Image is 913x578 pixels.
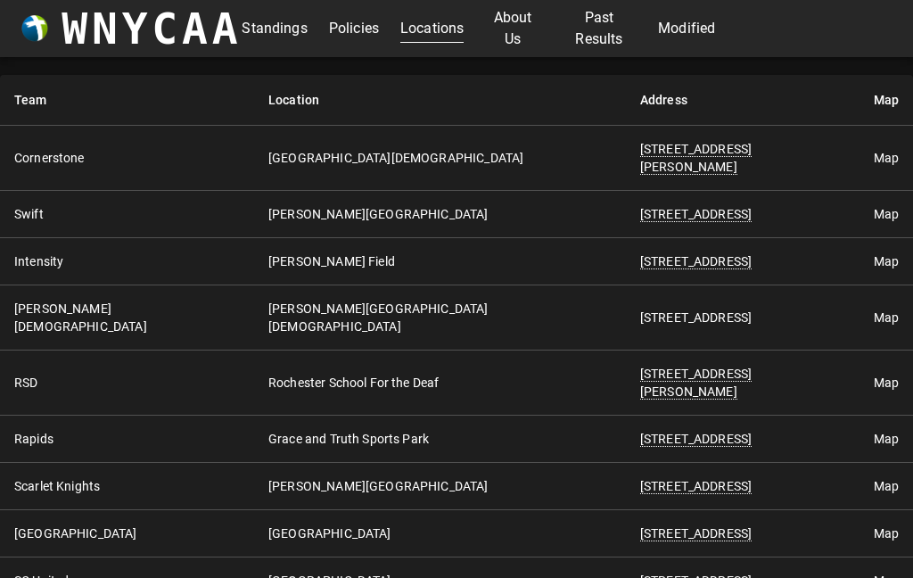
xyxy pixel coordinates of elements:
[329,14,379,43] a: Policies
[626,75,860,126] th: Address
[254,238,626,285] td: [PERSON_NAME] Field
[658,14,715,43] a: Modified
[62,4,242,54] h3: WNYCAA
[874,432,899,446] a: Map
[874,479,899,493] a: Map
[485,4,539,54] a: About Us
[254,351,626,416] td: Rochester School For the Deaf
[254,191,626,238] td: [PERSON_NAME][GEOGRAPHIC_DATA]
[400,14,464,43] a: Locations
[254,126,626,191] td: [GEOGRAPHIC_DATA][DEMOGRAPHIC_DATA]
[874,310,899,325] a: Map
[874,376,899,390] a: Map
[874,151,899,165] a: Map
[860,75,913,126] th: Map
[626,285,860,351] td: [STREET_ADDRESS]
[874,526,899,541] a: Map
[21,15,48,42] img: wnycaaBall.png
[254,285,626,351] td: [PERSON_NAME][GEOGRAPHIC_DATA][DEMOGRAPHIC_DATA]
[242,14,307,43] a: Standings
[874,207,899,221] a: Map
[254,510,626,557] td: [GEOGRAPHIC_DATA]
[254,75,626,126] th: Location
[562,4,637,54] a: Past Results
[254,416,626,463] td: Grace and Truth Sports Park
[874,254,899,268] a: Map
[254,463,626,510] td: [PERSON_NAME][GEOGRAPHIC_DATA]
